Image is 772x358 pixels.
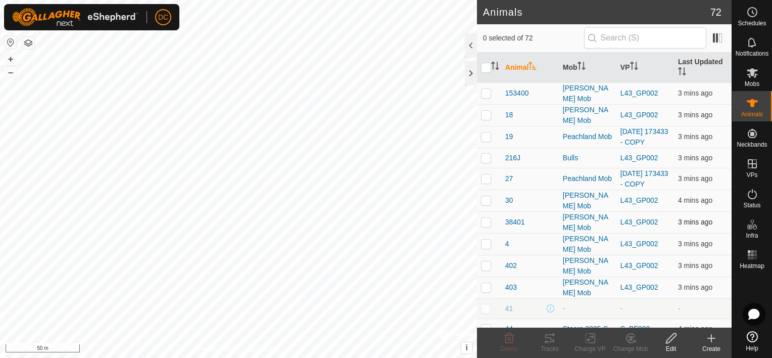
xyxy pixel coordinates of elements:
span: i [466,343,468,352]
a: L43_GP002 [620,111,658,119]
a: S_BF002 [620,325,650,333]
span: Mobs [745,81,759,87]
span: DC [158,12,168,23]
div: Peachland Mob [563,173,612,184]
button: Reset Map [5,36,17,49]
span: 216J [505,153,520,163]
th: Last Updated [674,53,732,83]
a: L43_GP002 [620,89,658,97]
a: L43_GP002 [620,218,658,226]
span: Schedules [738,20,766,26]
button: Map Layers [22,37,34,49]
p-sorticon: Activate to sort [577,63,586,71]
span: Heatmap [740,263,764,269]
div: [PERSON_NAME] Mob [563,234,612,255]
div: Change VP [570,344,610,353]
span: Neckbands [737,142,767,148]
div: [PERSON_NAME] Mob [563,190,612,211]
div: [PERSON_NAME] Mob [563,255,612,277]
a: Privacy Policy [199,345,236,354]
span: 18 [505,110,513,120]
p-sorticon: Activate to sort [678,69,686,77]
input: Search (S) [584,27,706,49]
span: 30 [505,195,513,206]
span: 41 [505,303,513,314]
span: 27 [505,173,513,184]
span: Notifications [736,51,768,57]
span: 14 Aug 2025, 6:43 am [678,196,712,204]
a: L43_GP002 [620,196,658,204]
span: 72 [710,5,721,20]
span: Animals [741,111,763,117]
span: 14 Aug 2025, 6:45 am [678,111,712,119]
span: 4 [505,239,509,249]
div: - [563,303,612,314]
div: [PERSON_NAME] Mob [563,105,612,126]
span: Delete [501,345,518,352]
th: VP [616,53,674,83]
a: Contact Us [249,345,278,354]
p-sorticon: Activate to sort [491,63,499,71]
p-sorticon: Activate to sort [528,63,537,71]
th: Animal [501,53,559,83]
a: L43_GP002 [620,261,658,270]
span: 153400 [505,88,529,99]
a: L43_GP002 [620,240,658,248]
span: VPs [746,172,757,178]
span: 38401 [505,217,525,228]
img: Gallagher Logo [12,8,138,26]
a: [DATE] 173433 - COPY [620,127,668,146]
span: Status [743,202,760,208]
span: 14 Aug 2025, 6:44 am [678,325,712,333]
div: [PERSON_NAME] Mob [563,277,612,298]
div: Create [691,344,732,353]
span: 14 Aug 2025, 6:45 am [678,218,712,226]
span: 14 Aug 2025, 6:45 am [678,240,712,248]
p-sorticon: Activate to sort [630,63,638,71]
div: Tracks [529,344,570,353]
span: 403 [505,282,517,293]
a: [DATE] 173433 - COPY [620,169,668,188]
span: 14 Aug 2025, 6:45 am [678,89,712,97]
span: 44 [505,324,513,334]
div: Change Mob [610,344,651,353]
span: - [678,304,681,312]
span: 14 Aug 2025, 6:45 am [678,132,712,141]
div: Steers 2025-S [563,324,612,334]
button: + [5,53,17,65]
span: 0 selected of 72 [483,33,584,43]
app-display-virtual-paddock-transition: - [620,304,623,312]
div: [PERSON_NAME] Mob [563,212,612,233]
span: 14 Aug 2025, 6:45 am [678,283,712,291]
span: 14 Aug 2025, 6:45 am [678,261,712,270]
span: Help [746,345,758,351]
div: Bulls [563,153,612,163]
div: [PERSON_NAME] Mob [563,83,612,104]
span: 402 [505,260,517,271]
th: Mob [559,53,616,83]
span: 14 Aug 2025, 6:45 am [678,154,712,162]
span: 14 Aug 2025, 6:45 am [678,174,712,183]
span: 19 [505,131,513,142]
button: i [461,342,472,353]
div: Edit [651,344,691,353]
a: Help [732,327,772,355]
button: – [5,66,17,78]
h2: Animals [483,6,710,18]
span: Infra [746,233,758,239]
a: L43_GP002 [620,154,658,162]
a: L43_GP002 [620,283,658,291]
div: Peachland Mob [563,131,612,142]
